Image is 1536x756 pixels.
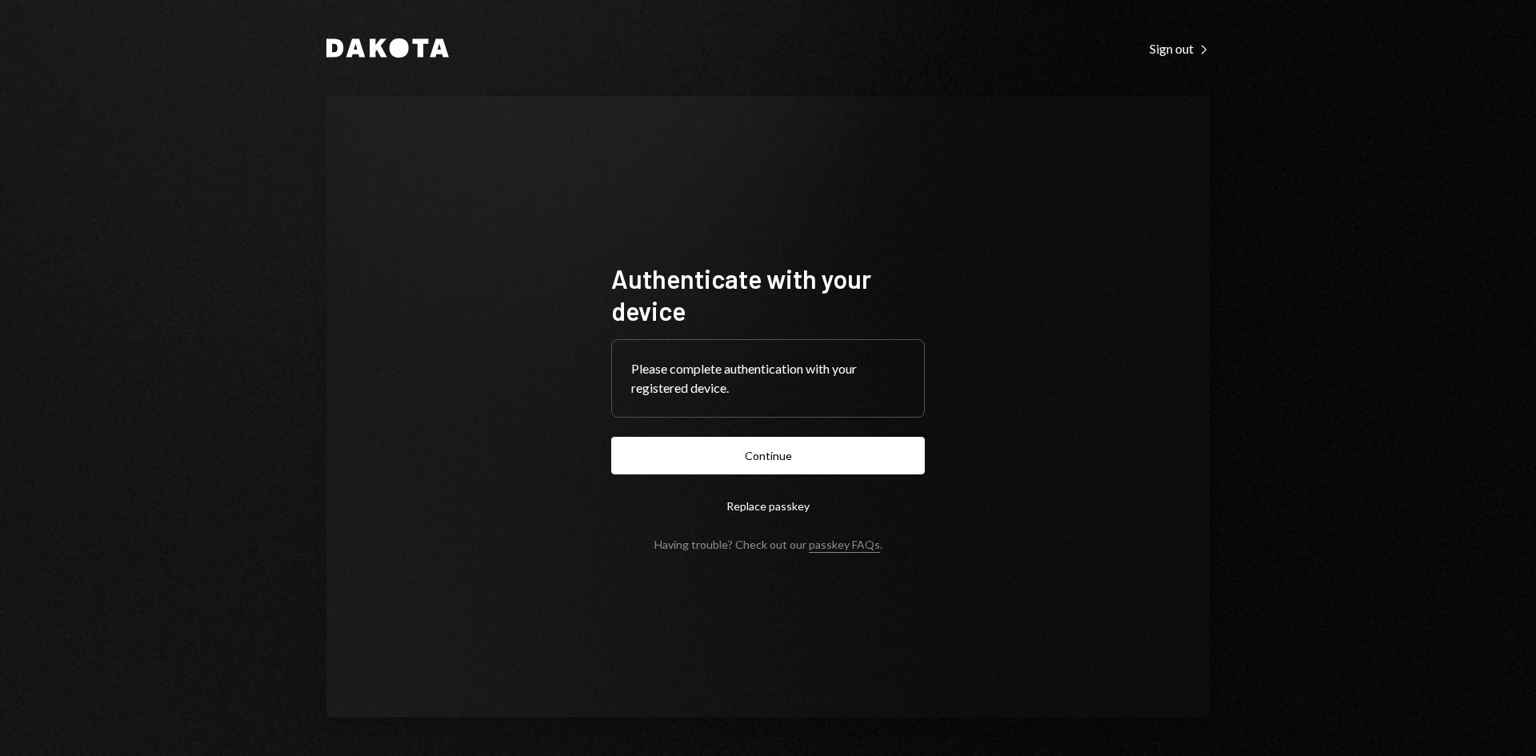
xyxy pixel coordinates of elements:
[654,538,882,551] div: Having trouble? Check out our .
[611,487,925,525] button: Replace passkey
[1150,39,1210,57] a: Sign out
[809,538,880,553] a: passkey FAQs
[611,262,925,326] h1: Authenticate with your device
[611,437,925,474] button: Continue
[631,359,905,398] div: Please complete authentication with your registered device.
[1150,41,1210,57] div: Sign out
